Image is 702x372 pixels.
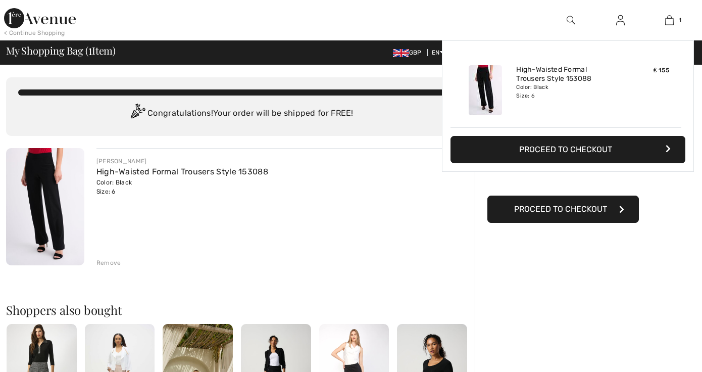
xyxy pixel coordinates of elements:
span: My Shopping Bag ( Item) [6,45,116,56]
button: Proceed to Checkout [450,136,685,163]
img: Congratulation2.svg [127,104,147,124]
a: High-Waisted Formal Trousers Style 153088 [96,167,268,176]
a: 1 [645,14,693,26]
img: search the website [567,14,575,26]
div: < Continue Shopping [4,28,65,37]
span: EN [432,49,444,56]
span: ₤ 155 [654,67,669,74]
img: 1ère Avenue [4,8,76,28]
div: Congratulations! Your order will be shipped for FREE! [18,104,463,124]
img: High-Waisted Formal Trousers Style 153088 [469,65,502,115]
h2: Shoppers also bought [6,304,475,316]
div: Remove [96,258,121,267]
img: High-Waisted Formal Trousers Style 153088 [6,148,84,265]
span: 1 [88,43,92,56]
img: My Info [616,14,625,26]
div: Color: Black Size: 6 [516,83,616,100]
img: My Bag [665,14,674,26]
img: UK Pound [393,49,409,57]
div: Color: Black Size: 6 [96,178,268,196]
a: Sign In [608,14,633,27]
span: GBP [393,49,426,56]
a: High-Waisted Formal Trousers Style 153088 [516,65,616,83]
div: [PERSON_NAME] [96,157,268,166]
span: 1 [679,16,681,25]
